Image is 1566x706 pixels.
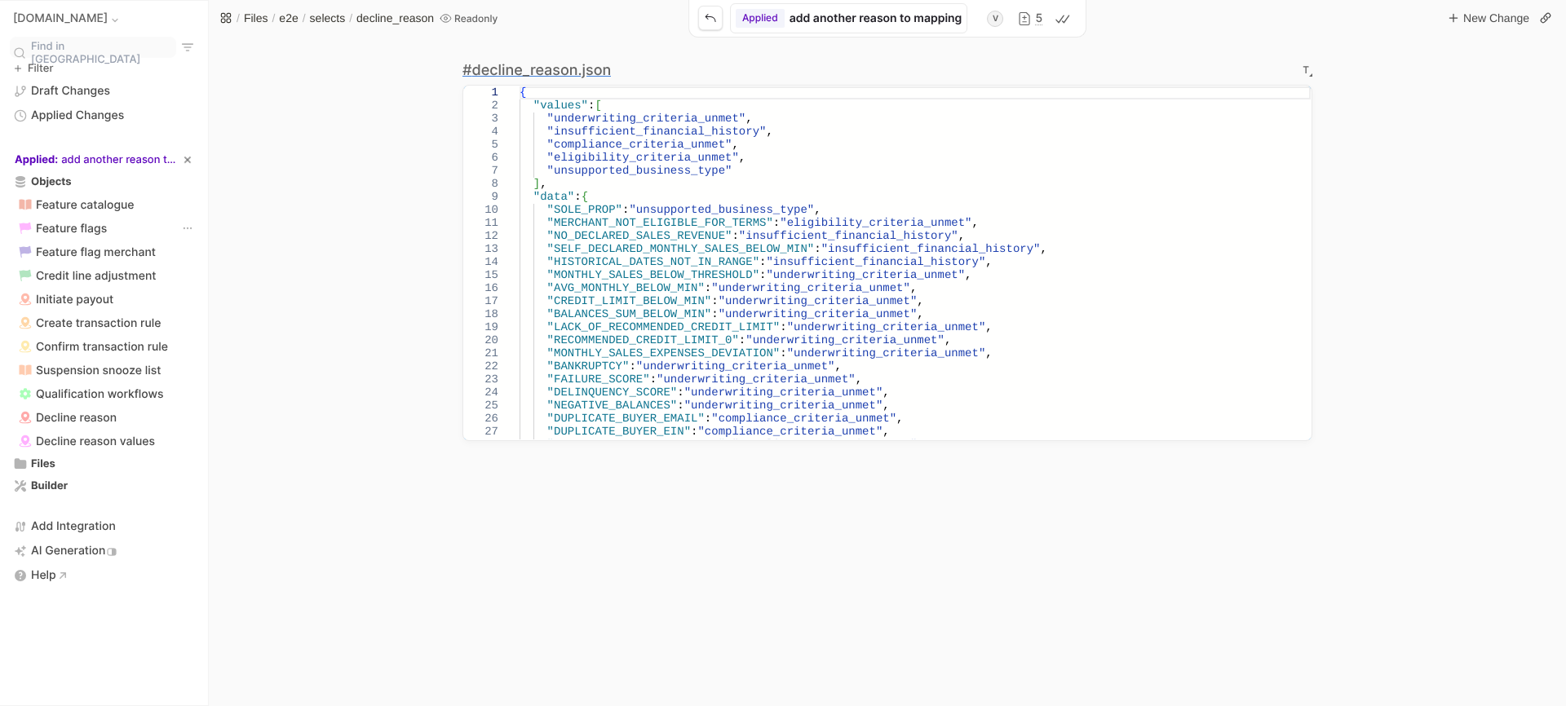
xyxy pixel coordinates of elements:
[1303,65,1309,75] div: T
[464,321,498,334] div: 19
[883,386,889,399] span: ,
[464,386,498,399] div: 24
[10,240,198,263] div: File explorer entry
[303,10,306,26] span: /
[705,282,711,295] span: :
[547,321,781,334] span: "LACK_OF_RECOMMENDED_CREDIT_LIMIT"
[739,152,745,165] span: ,
[10,264,198,287] div: File explorer entry
[547,360,630,373] span: "BANKRUPTCY"
[547,139,732,152] span: "compliance_criteria_unmet"
[10,406,198,429] div: File explorer entry
[987,11,1003,27] span: v
[464,347,498,360] div: 21
[209,36,1566,706] div: Parameters
[10,335,198,358] div: collections/.vect/.virtual-2022v1/.vect/labels/recipes/confirm-transaction-rule.json
[36,340,168,354] span: Confirm transaction rule
[595,99,601,113] span: [
[464,243,498,256] div: 13
[10,288,198,311] div: collections/.vect/.virtual-2022v1/.vect/labels/recipes/initiate-payout.json
[31,457,66,470] span: edit
[31,567,56,584] span: Help
[356,12,434,25] span: decline_reason
[732,439,917,452] span: "compliance_criteria_unmet"
[10,406,198,429] div: collections/.vect/.virtual-2022v1/.vect/labels/recipes/decline-reason.json
[745,113,752,126] span: ,
[464,360,498,373] div: 22
[36,387,164,401] span: Qualification workflows
[31,40,173,67] span: Find in [GEOGRAPHIC_DATA]
[739,230,958,243] span: "insufficient_financial_history"
[10,382,198,405] div: collections/.vect/.virtual-2022v1/.vect/labels/recipes/qualification-workflows.json
[547,113,746,126] span: "underwriting_criteria_unmet"
[10,359,198,382] div: File explorer entry
[705,413,711,426] span: :
[10,149,198,496] div: Tree View
[31,543,105,559] span: AI Generation
[533,191,574,204] span: "data"
[622,204,629,217] span: :
[10,37,176,58] button: Find in [GEOGRAPHIC_DATA]
[787,347,986,360] span: "underwriting_criteria_unmet"
[10,430,198,452] div: collections/.vect/.virtual-2022v1/.vect/labels/recipes/decline-reason-values.json
[10,9,123,29] button: Repo menu
[547,165,732,178] span: "unsupported_business_type"
[276,7,300,29] button: e2e
[547,295,712,308] span: "CREDIT_LIMIT_BELOW_MIN"
[15,153,58,166] span: Applied:
[1443,6,1533,30] button: New Change
[883,399,889,413] span: ,
[464,308,498,321] div: 18
[732,230,738,243] span: :
[354,7,436,29] button: decline_reason
[719,308,918,321] span: "underwriting_criteria_unmet"
[10,475,198,496] div: builder
[36,269,156,283] span: Credit line adjustment
[10,171,198,192] div: branch expand controlObjects
[10,453,198,474] div: File explorer entry
[985,321,992,334] span: ,
[10,475,198,496] div: branch expand controlBuilder
[464,334,498,347] div: 20
[684,399,883,413] span: "underwriting_criteria_unmet"
[790,9,962,25] span: Change Display Name
[691,426,697,439] span: :
[464,113,498,126] div: 3
[814,204,821,217] span: ,
[732,139,738,152] span: ,
[36,364,161,377] span: Suspension snooze list
[1011,4,1049,33] button: Diff
[462,62,611,79] span: Block title
[464,426,498,439] div: 27
[36,435,155,448] span: Decline reason values
[464,439,498,452] div: 28
[917,308,923,321] span: ,
[547,308,712,321] span: "BALANCES_SUM_BELOW_MIN"
[910,282,917,295] span: ,
[1299,64,1312,77] button: T
[464,152,498,165] div: 6
[547,399,678,413] span: "NEGATIVE_BALANCES"
[629,360,635,373] span: :
[36,245,156,259] span: Feature flag merchant
[834,360,841,373] span: ,
[36,293,113,307] span: Initiate payout
[547,426,691,439] span: "DUPLICATE_BUYER_EIN"
[547,334,739,347] span: "RECOMMENDED_CREDIT_LIMIT_0"
[36,411,117,425] span: Decline reason
[533,178,540,191] span: ]
[464,191,498,204] div: 9
[547,126,767,139] span: "insufficient_financial_history"
[965,269,971,282] span: ,
[10,217,198,240] div: File explorer entry
[307,7,348,29] button: selects
[36,222,107,236] span: Feature flags
[944,334,951,347] span: ,
[725,439,732,452] span: :
[10,516,198,537] a: Add Integration
[279,12,298,25] span: e2e
[10,288,198,311] div: File explorer entry
[719,295,918,308] span: "underwriting_criteria_unmet"
[464,282,498,295] div: 16
[10,430,198,452] div: File explorer entry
